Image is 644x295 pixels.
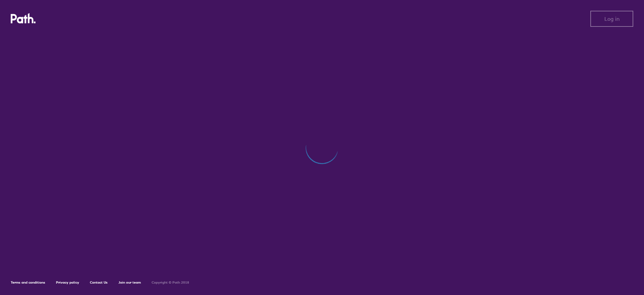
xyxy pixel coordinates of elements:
button: Log in [590,11,633,27]
span: Log in [604,16,620,22]
a: Join our team [118,280,141,285]
a: Privacy policy [56,280,79,285]
h6: Copyright © Path 2018 [152,281,189,285]
a: Terms and conditions [11,280,45,285]
a: Contact Us [90,280,108,285]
